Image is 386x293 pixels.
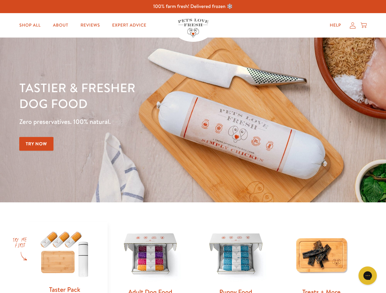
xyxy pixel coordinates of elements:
[107,19,151,31] a: Expert Advice
[325,19,346,31] a: Help
[14,19,46,31] a: Shop All
[178,19,208,37] img: Pets Love Fresh
[19,137,53,151] a: Try Now
[19,80,251,111] h1: Tastier & fresher dog food
[75,19,105,31] a: Reviews
[355,264,380,287] iframe: Gorgias live chat messenger
[19,116,251,127] p: Zero preservatives. 100% natural.
[48,19,73,31] a: About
